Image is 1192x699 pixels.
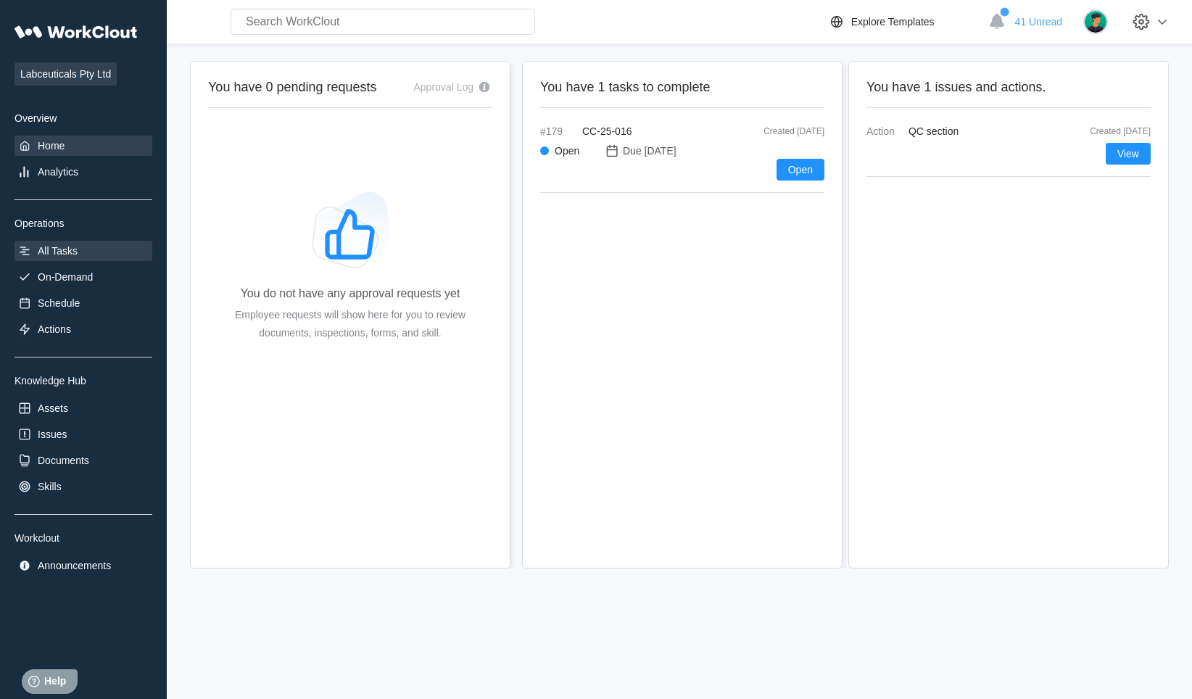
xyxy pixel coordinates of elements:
[15,450,152,471] a: Documents
[38,481,62,492] div: Skills
[15,218,152,229] div: Operations
[15,162,152,182] a: Analytics
[828,13,981,30] a: Explore Templates
[38,560,111,571] div: Announcements
[38,402,68,414] div: Assets
[231,306,469,342] div: Employee requests will show here for you to review documents, inspections, forms, and skill.
[15,267,152,287] a: On-Demand
[38,297,80,309] div: Schedule
[1078,126,1151,136] div: Created [DATE]
[208,79,377,96] h2: You have 0 pending requests
[851,16,935,28] div: Explore Templates
[38,166,78,178] div: Analytics
[866,79,1151,96] h2: You have 1 issues and actions.
[623,145,676,157] div: Due [DATE]
[15,293,152,313] a: Schedule
[15,375,152,386] div: Knowledge Hub
[866,125,903,137] span: Action
[38,323,71,335] div: Actions
[38,245,78,257] div: All Tasks
[730,126,824,136] div: Created [DATE]
[1015,16,1062,28] span: 41 Unread
[1106,143,1151,165] button: View
[1117,149,1139,159] span: View
[15,136,152,156] a: Home
[788,165,813,175] span: Open
[15,398,152,418] a: Assets
[38,140,65,152] div: Home
[540,125,576,137] span: #179
[15,112,152,124] div: Overview
[555,145,598,157] div: Open
[909,125,959,137] span: QC section
[413,81,473,93] div: Approval Log
[15,424,152,444] a: Issues
[540,79,824,96] h2: You have 1 tasks to complete
[15,319,152,339] a: Actions
[15,532,152,544] div: Workclout
[15,476,152,497] a: Skills
[15,555,152,576] a: Announcements
[15,241,152,261] a: All Tasks
[582,125,632,137] span: CC-25-016
[1083,9,1108,34] img: user.png
[38,429,67,440] div: Issues
[777,159,824,181] button: Open
[231,9,535,35] input: Search WorkClout
[241,287,460,300] div: You do not have any approval requests yet
[38,455,89,466] div: Documents
[38,271,93,283] div: On-Demand
[15,62,117,86] span: Labceuticals Pty Ltd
